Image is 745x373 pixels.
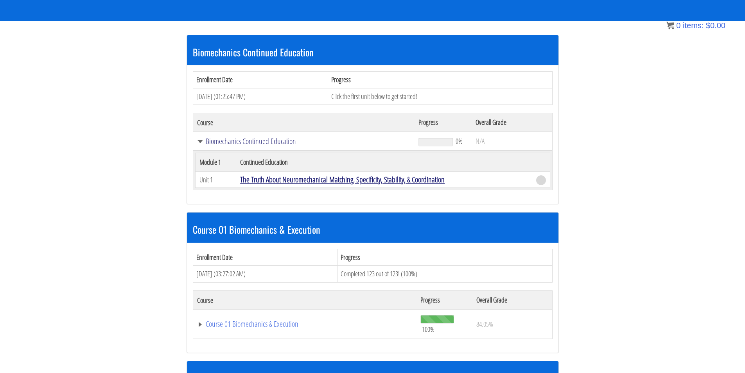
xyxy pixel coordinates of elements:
[666,21,725,30] a: 0 items: $0.00
[193,266,337,283] td: [DATE] (03:27:02 AM)
[676,21,680,30] span: 0
[328,71,552,88] th: Progress
[415,113,471,132] th: Progress
[416,291,472,310] th: Progress
[472,113,552,132] th: Overall Grade
[197,320,413,328] a: Course 01 Biomechanics & Execution
[193,47,553,57] h3: Biomechanics Continued Education
[706,21,725,30] bdi: 0.00
[193,88,328,105] td: [DATE] (01:25:47 PM)
[337,249,552,266] th: Progress
[472,132,552,151] td: N/A
[193,291,416,310] th: Course
[456,137,463,145] span: 0%
[240,174,445,185] a: The Truth About Neuromechanical Matching, Specificity, Stability, & Coordination
[193,249,337,266] th: Enrollment Date
[683,21,704,30] span: items:
[337,266,552,283] td: Completed 123 out of 123! (100%)
[195,172,236,188] td: Unit 1
[328,88,552,105] td: Click the first unit below to get started!
[422,325,434,333] span: 100%
[666,22,674,29] img: icon11.png
[236,153,532,172] th: Continued Education
[195,153,236,172] th: Module 1
[197,137,411,145] a: Biomechanics Continued Education
[472,310,552,339] td: 84.05%
[193,224,553,234] h3: Course 01 Biomechanics & Execution
[472,291,552,310] th: Overall Grade
[193,113,415,132] th: Course
[706,21,710,30] span: $
[193,71,328,88] th: Enrollment Date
